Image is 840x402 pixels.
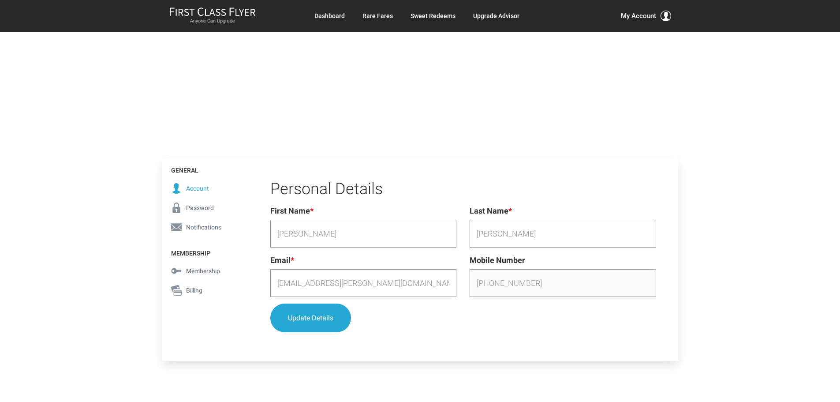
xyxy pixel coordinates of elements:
[186,203,214,213] span: Password
[162,241,248,261] h4: Membership
[162,198,248,218] a: Password
[362,8,393,24] a: Rare Fares
[186,184,209,193] span: Account
[473,8,519,24] a: Upgrade Advisor
[470,254,525,267] label: Mobile Number
[621,11,671,21] button: My Account
[186,222,221,232] span: Notifications
[411,8,455,24] a: Sweet Redeems
[270,205,656,339] form: Profile - Personal Details
[162,179,248,198] a: Account
[621,11,656,21] span: My Account
[270,304,351,332] button: Update Details
[270,205,314,218] label: First Name
[314,8,345,24] a: Dashboard
[169,7,256,25] a: First Class FlyerAnyone Can Upgrade
[162,281,248,300] a: Billing
[162,261,248,281] a: Membership
[470,205,512,218] label: Last Name
[270,254,294,267] label: Email
[162,218,248,237] a: Notifications
[186,266,220,276] span: Membership
[169,18,256,24] small: Anyone Can Upgrade
[162,158,248,178] h4: General
[186,286,202,295] span: Billing
[169,7,256,16] img: First Class Flyer
[270,180,656,198] h2: Personal Details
